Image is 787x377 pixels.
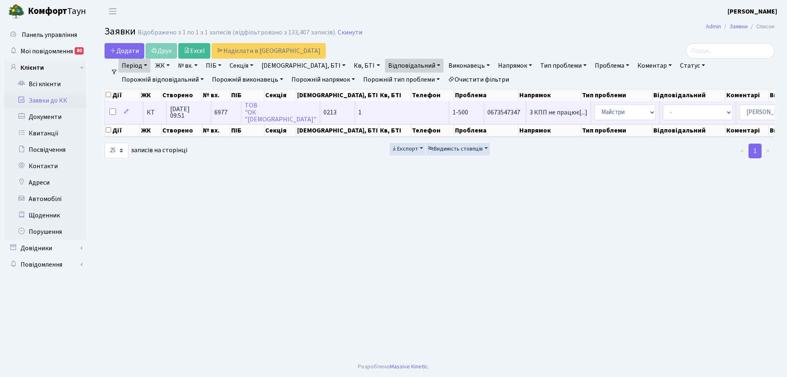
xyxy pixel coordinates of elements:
[296,89,379,101] th: [DEMOGRAPHIC_DATA], БТІ
[453,108,468,117] span: 1-500
[264,124,296,137] th: Секція
[487,109,523,116] span: 0673547347
[226,59,257,73] a: Секція
[360,73,443,87] a: Порожній тип проблеми
[202,59,225,73] a: ПІБ
[258,59,349,73] a: [DEMOGRAPHIC_DATA], БТІ
[209,73,287,87] a: Порожній виконавець
[445,73,512,87] a: Очистити фільтри
[4,125,86,142] a: Квитанції
[379,124,411,137] th: Кв, БТІ
[634,59,675,73] a: Коментар
[178,43,210,59] a: Excel
[161,124,202,137] th: Створено
[495,59,535,73] a: Напрямок
[175,59,201,73] a: № вх.
[288,73,358,87] a: Порожній напрямок
[4,142,86,158] a: Посвідчення
[428,145,483,153] span: Видимість стовпців
[581,124,653,137] th: Тип проблеми
[454,89,519,101] th: Проблема
[748,22,775,31] li: Список
[105,143,187,158] label: записів на сторінці
[202,124,230,137] th: № вх.
[4,43,86,59] a: Мої повідомлення80
[245,101,316,124] a: ТОВ"ОК"[DEMOGRAPHIC_DATA]"
[138,29,336,37] div: Відображено з 1 по 1 з 1 записів (відфільтровано з 133,407 записів).
[653,89,726,101] th: Відповідальний
[105,43,144,59] a: Додати
[105,124,140,137] th: Дії
[4,174,86,191] a: Адреси
[426,143,490,155] button: Видимість стовпців
[214,108,227,117] span: 6977
[677,59,708,73] a: Статус
[385,59,444,73] a: Відповідальний
[730,22,748,31] a: Заявки
[75,47,84,55] div: 80
[391,145,418,153] span: Експорт
[152,59,173,73] a: ЖК
[105,143,128,158] select: записів на сторінці
[358,362,429,371] div: Розроблено .
[4,191,86,207] a: Автомобілі
[28,5,67,18] b: Комфорт
[4,109,86,125] a: Документи
[390,362,428,371] a: Massive Kinetic
[706,22,721,31] a: Admin
[102,5,123,18] button: Переключити навігацію
[686,43,775,59] input: Пошук...
[323,108,337,117] span: 0213
[411,124,454,137] th: Телефон
[296,124,379,137] th: [DEMOGRAPHIC_DATA], БТІ
[161,89,202,101] th: Створено
[4,224,86,240] a: Порушення
[140,89,161,101] th: ЖК
[140,124,161,137] th: ЖК
[105,24,136,39] span: Заявки
[147,109,163,116] span: КТ
[519,124,581,137] th: Напрямок
[591,59,632,73] a: Проблема
[202,89,230,101] th: № вх.
[519,89,581,101] th: Напрямок
[4,92,86,109] a: Заявки до КК
[4,207,86,224] a: Щоденник
[350,59,383,73] a: Кв, БТІ
[4,59,86,76] a: Клієнти
[411,89,454,101] th: Телефон
[537,59,590,73] a: Тип проблеми
[4,158,86,174] a: Контакти
[694,18,787,35] nav: breadcrumb
[118,59,150,73] a: Період
[728,7,777,16] a: [PERSON_NAME]
[581,89,653,101] th: Тип проблеми
[264,89,296,101] th: Секція
[22,30,77,39] span: Панель управління
[110,46,139,55] span: Додати
[338,29,362,37] a: Скинути
[726,89,769,101] th: Коментарі
[726,124,769,137] th: Коментарі
[118,73,207,87] a: Порожній відповідальний
[4,76,86,92] a: Всі клієнти
[358,108,362,117] span: 1
[530,108,587,117] span: 3 КПП не працює[...]
[230,124,264,137] th: ПІБ
[379,89,411,101] th: Кв, БТІ
[4,27,86,43] a: Панель управління
[653,124,726,137] th: Відповідальний
[748,144,762,158] a: 1
[105,89,140,101] th: Дії
[8,3,25,20] img: logo.png
[445,59,493,73] a: Виконавець
[4,240,86,256] a: Довідники
[454,124,519,137] th: Проблема
[389,143,425,155] button: Експорт
[4,256,86,273] a: Повідомлення
[28,5,86,18] span: Таун
[170,106,207,119] span: [DATE] 09:51
[20,47,73,56] span: Мої повідомлення
[230,89,264,101] th: ПІБ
